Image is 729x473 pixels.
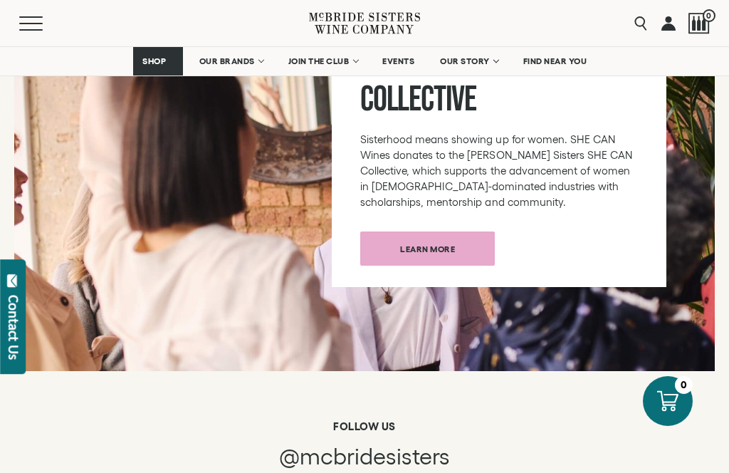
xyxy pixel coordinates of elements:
[431,47,507,76] a: OUR STORY
[382,56,414,66] span: EVENTS
[19,16,70,31] button: Mobile Menu Trigger
[279,444,450,469] span: @mcbridesisters
[279,47,367,76] a: JOIN THE CLUB
[360,232,495,266] a: Learn more
[440,56,490,66] span: OUR STORY
[703,9,715,22] span: 0
[375,235,480,263] span: Learn more
[142,56,167,66] span: SHOP
[675,376,693,394] div: 0
[360,132,638,210] p: Sisterhood means showing up for women. SHE CAN Wines donates to the [PERSON_NAME] Sisters SHE CAN...
[523,56,587,66] span: FIND NEAR YOU
[199,56,255,66] span: OUR BRANDS
[373,47,424,76] a: EVENTS
[61,420,668,433] h6: Follow us
[360,78,476,121] span: Collective
[190,47,272,76] a: OUR BRANDS
[133,47,183,76] a: SHOP
[514,47,597,76] a: FIND NEAR YOU
[6,295,21,360] div: Contact Us
[288,56,350,66] span: JOIN THE CLUB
